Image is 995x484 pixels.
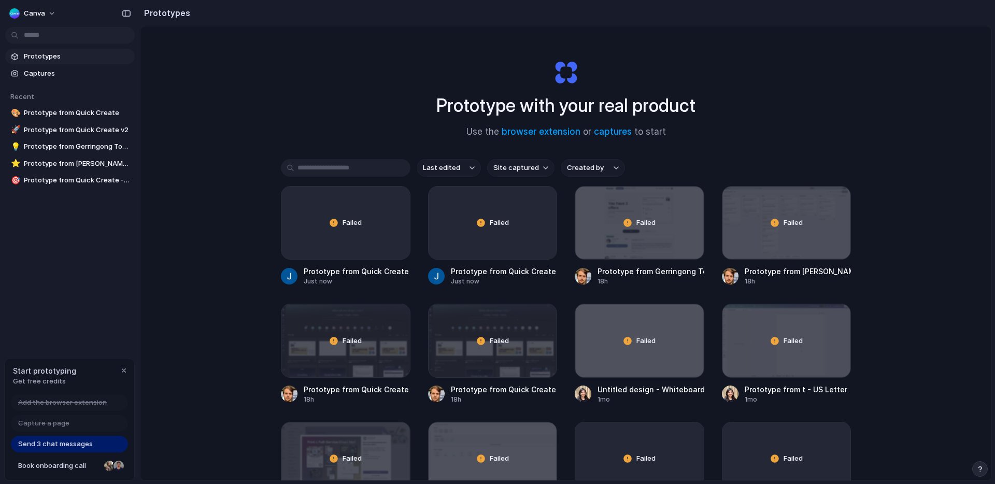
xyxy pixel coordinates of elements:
[417,159,481,177] button: Last edited
[9,125,20,135] button: 🚀
[451,395,558,404] div: 18h
[451,277,558,286] div: Just now
[5,173,135,188] a: 🎯Prototype from Quick Create - Canva
[5,5,61,22] button: canva
[745,384,847,395] div: Prototype from t - US Letter
[11,175,18,187] div: 🎯
[722,304,851,404] a: Prototype from t - US LetterFailedPrototype from t - US Letter1mo
[487,159,555,177] button: Site captured
[423,163,460,173] span: Last edited
[24,175,131,186] span: Prototype from Quick Create - Canva
[575,186,704,286] a: Prototype from Gerringong Town Hall PackingFailedPrototype from Gerringong Town Hall Packing18h
[722,186,851,286] a: Prototype from Jesse's To-Do List (Trello)FailedPrototype from [PERSON_NAME]'s To-Do List ([PERSO...
[466,125,666,139] span: Use the or to start
[18,418,69,429] span: Capture a page
[5,66,135,81] a: Captures
[343,336,362,346] span: Failed
[24,159,131,169] span: Prototype from [PERSON_NAME]'s To-Do List ([PERSON_NAME])
[11,158,18,169] div: ⭐
[24,68,131,79] span: Captures
[304,277,409,286] div: Just now
[18,397,107,408] span: Add the browser extension
[11,107,18,119] div: 🎨
[784,453,803,464] span: Failed
[575,304,704,404] a: Untitled design - WhiteboardFailedUntitled design - Whiteboard1mo
[561,159,625,177] button: Created by
[11,124,18,136] div: 🚀
[598,384,704,395] div: Untitled design - Whiteboard
[11,141,18,153] div: 💡
[343,218,362,228] span: Failed
[502,126,580,137] a: browser extension
[18,439,93,449] span: Send 3 chat messages
[451,266,558,277] div: Prototype from Quick Create v2
[9,108,20,118] button: 🎨
[745,277,851,286] div: 18h
[18,461,100,471] span: Book onboarding call
[598,266,704,277] div: Prototype from Gerringong Town Hall Packing
[428,304,558,404] a: Prototype from Quick Create - CanvaFailedPrototype from Quick Create - Canva18h
[304,395,410,404] div: 18h
[784,336,803,346] span: Failed
[24,8,45,19] span: canva
[490,336,509,346] span: Failed
[428,186,558,286] a: FailedPrototype from Quick Create v2Just now
[9,159,20,169] button: ⭐
[451,384,558,395] div: Prototype from Quick Create - Canva
[636,453,656,464] span: Failed
[567,163,604,173] span: Created by
[24,141,131,152] span: Prototype from Gerringong Town Hall Packing
[281,304,410,404] a: Prototype from Quick Create - CanvaFailedPrototype from Quick Create - Canva18h
[598,277,704,286] div: 18h
[13,365,76,376] span: Start prototyping
[140,7,190,19] h2: Prototypes
[343,453,362,464] span: Failed
[5,105,135,121] a: 🎨Prototype from Quick Create
[24,108,131,118] span: Prototype from Quick Create
[598,395,704,404] div: 1mo
[13,376,76,387] span: Get free credits
[636,336,656,346] span: Failed
[304,384,410,395] div: Prototype from Quick Create - Canva
[493,163,539,173] span: Site captured
[11,458,128,474] a: Book onboarding call
[784,218,803,228] span: Failed
[490,453,509,464] span: Failed
[304,266,409,277] div: Prototype from Quick Create
[490,218,509,228] span: Failed
[745,395,847,404] div: 1mo
[594,126,632,137] a: captures
[281,186,410,286] a: FailedPrototype from Quick CreateJust now
[9,141,20,152] button: 💡
[9,175,20,186] button: 🎯
[24,51,131,62] span: Prototypes
[103,460,116,472] div: Nicole Kubica
[10,92,34,101] span: Recent
[5,49,135,64] a: Prototypes
[745,266,851,277] div: Prototype from [PERSON_NAME]'s To-Do List ([PERSON_NAME])
[436,92,695,119] h1: Prototype with your real product
[5,122,135,138] a: 🚀Prototype from Quick Create v2
[636,218,656,228] span: Failed
[5,139,135,154] a: 💡Prototype from Gerringong Town Hall Packing
[112,460,125,472] div: Christian Iacullo
[24,125,131,135] span: Prototype from Quick Create v2
[5,156,135,172] a: ⭐Prototype from [PERSON_NAME]'s To-Do List ([PERSON_NAME])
